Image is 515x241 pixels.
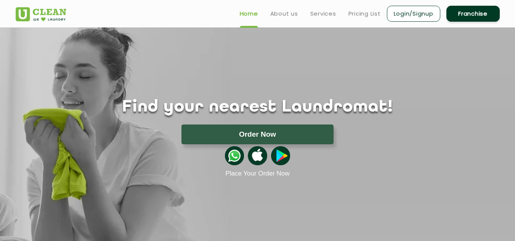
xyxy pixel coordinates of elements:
img: UClean Laundry and Dry Cleaning [16,7,66,21]
button: Order Now [181,124,334,144]
a: Login/Signup [387,6,440,22]
img: playstoreicon.png [271,146,290,165]
a: Services [310,9,336,18]
img: apple-icon.png [248,146,267,165]
a: About us [270,9,298,18]
a: Pricing List [348,9,381,18]
a: Place Your Order Now [225,170,289,177]
a: Franchise [446,6,500,22]
h1: Find your nearest Laundromat! [10,98,505,117]
a: Home [240,9,258,18]
img: whatsappicon.png [225,146,244,165]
